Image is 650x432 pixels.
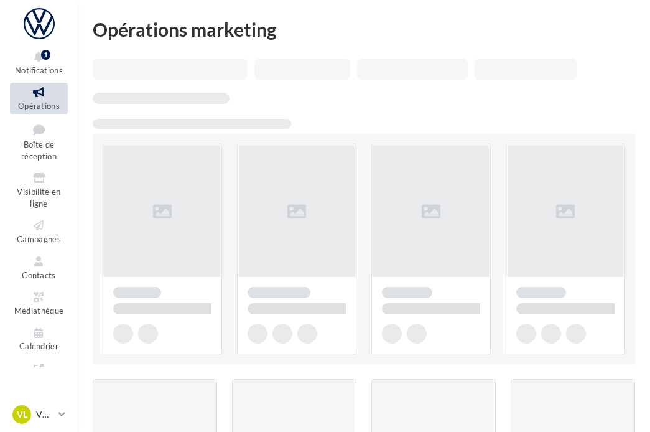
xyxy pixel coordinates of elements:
a: Visibilité en ligne [10,169,68,211]
a: Opérations [10,83,68,113]
span: Médiathèque [14,306,64,316]
span: Notifications [15,65,63,75]
span: Calendrier [19,342,58,352]
span: Boîte de réception [21,139,57,161]
a: Boîte de réception [10,119,68,164]
div: 1 [41,50,50,60]
button: Notifications 1 [10,47,68,78]
a: Médiathèque [10,288,68,318]
span: Opérations [18,101,60,111]
div: Opérations marketing [93,20,635,39]
span: Campagnes [17,234,61,244]
span: VL [17,408,27,421]
span: Visibilité en ligne [17,187,60,209]
a: PLV et print personnalisable [10,359,68,413]
p: VW Labège [36,408,53,421]
a: Campagnes [10,216,68,247]
a: VL VW Labège [10,403,68,426]
a: Calendrier [10,324,68,354]
span: Contacts [22,270,56,280]
a: Contacts [10,252,68,283]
